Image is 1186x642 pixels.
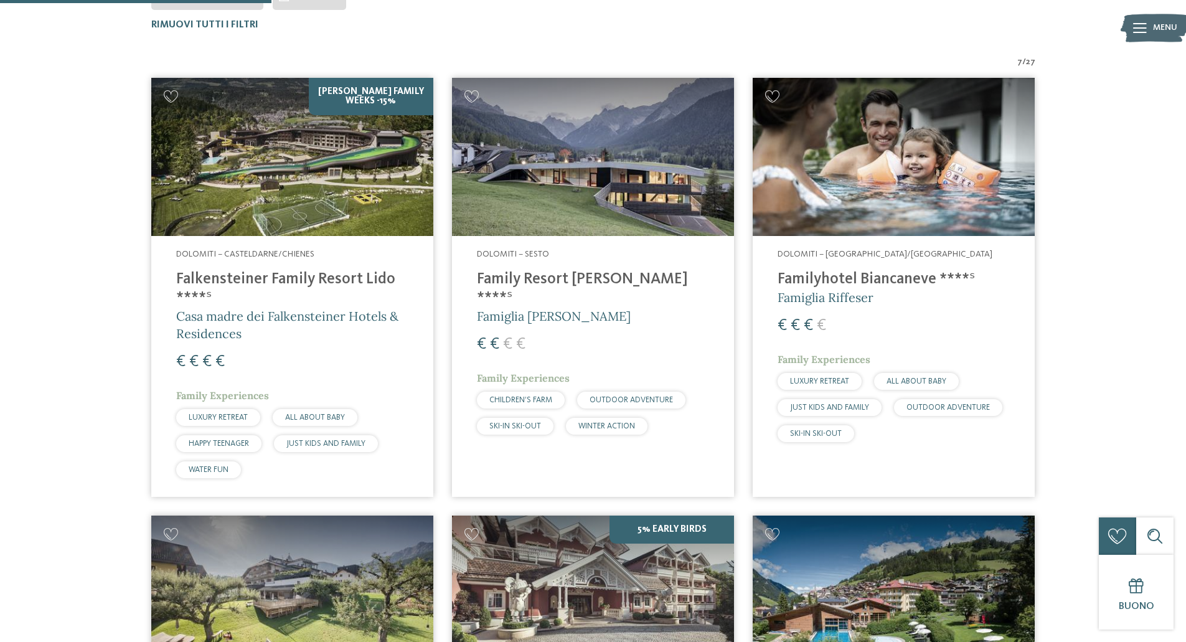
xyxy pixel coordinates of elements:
span: LUXURY RETREAT [790,377,849,385]
a: Cercate un hotel per famiglie? Qui troverete solo i migliori! Dolomiti – [GEOGRAPHIC_DATA]/[GEOGR... [753,78,1035,497]
a: Cercate un hotel per famiglie? Qui troverete solo i migliori! [PERSON_NAME] Family Weeks -15% Dol... [151,78,433,497]
a: Cercate un hotel per famiglie? Qui troverete solo i migliori! Dolomiti – Sesto Family Resort [PER... [452,78,734,497]
span: € [503,336,512,352]
span: WATER FUN [189,466,228,474]
span: Famiglia Riffeser [778,290,873,305]
span: Casa madre dei Falkensteiner Hotels & Residences [176,308,398,341]
span: ALL ABOUT BABY [887,377,946,385]
span: € [791,318,800,334]
span: Family Experiences [176,389,269,402]
span: HAPPY TEENAGER [189,440,249,448]
span: € [189,354,199,370]
span: € [817,318,826,334]
span: Dolomiti – Sesto [477,250,549,258]
span: Family Experiences [778,353,870,366]
span: OUTDOOR ADVENTURE [906,404,990,412]
span: 27 [1026,56,1035,68]
span: CHILDREN’S FARM [489,396,552,404]
span: € [215,354,225,370]
span: ALL ABOUT BABY [285,413,345,422]
h4: Falkensteiner Family Resort Lido ****ˢ [176,270,408,308]
a: Buono [1099,555,1174,630]
span: € [804,318,813,334]
span: Famiglia [PERSON_NAME] [477,308,631,324]
span: Buono [1119,602,1154,611]
span: Dolomiti – Casteldarne/Chienes [176,250,314,258]
span: € [490,336,499,352]
h4: Familyhotel Biancaneve ****ˢ [778,270,1010,289]
span: Dolomiti – [GEOGRAPHIC_DATA]/[GEOGRAPHIC_DATA] [778,250,992,258]
span: LUXURY RETREAT [189,413,248,422]
span: Rimuovi tutti i filtri [151,20,258,30]
span: / [1022,56,1026,68]
span: 7 [1017,56,1022,68]
span: JUST KIDS AND FAMILY [790,404,869,412]
span: € [778,318,787,334]
img: Cercate un hotel per famiglie? Qui troverete solo i migliori! [151,78,433,237]
h4: Family Resort [PERSON_NAME] ****ˢ [477,270,709,308]
span: € [176,354,186,370]
span: € [516,336,525,352]
span: € [202,354,212,370]
span: WINTER ACTION [578,422,635,430]
span: SKI-IN SKI-OUT [790,430,842,438]
span: SKI-IN SKI-OUT [489,422,541,430]
img: Family Resort Rainer ****ˢ [452,78,734,237]
span: Family Experiences [477,372,570,384]
span: JUST KIDS AND FAMILY [286,440,365,448]
span: OUTDOOR ADVENTURE [590,396,673,404]
span: € [477,336,486,352]
img: Cercate un hotel per famiglie? Qui troverete solo i migliori! [753,78,1035,237]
